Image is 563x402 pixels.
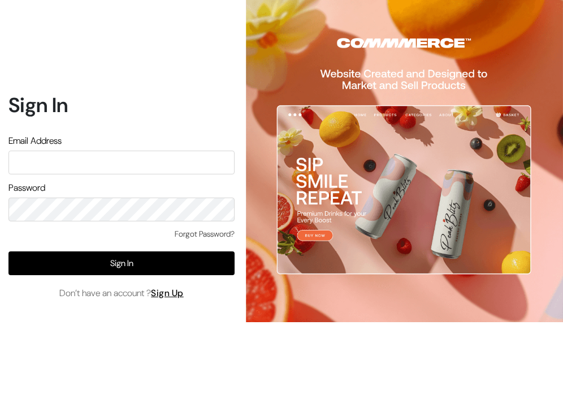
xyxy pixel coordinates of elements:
a: Sign Up [151,287,184,299]
button: Sign In [8,251,235,275]
label: Password [8,181,45,195]
a: Forgot Password? [175,228,235,240]
h1: Sign In [8,93,235,117]
label: Email Address [8,134,62,148]
span: Don’t have an account ? [59,286,184,300]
